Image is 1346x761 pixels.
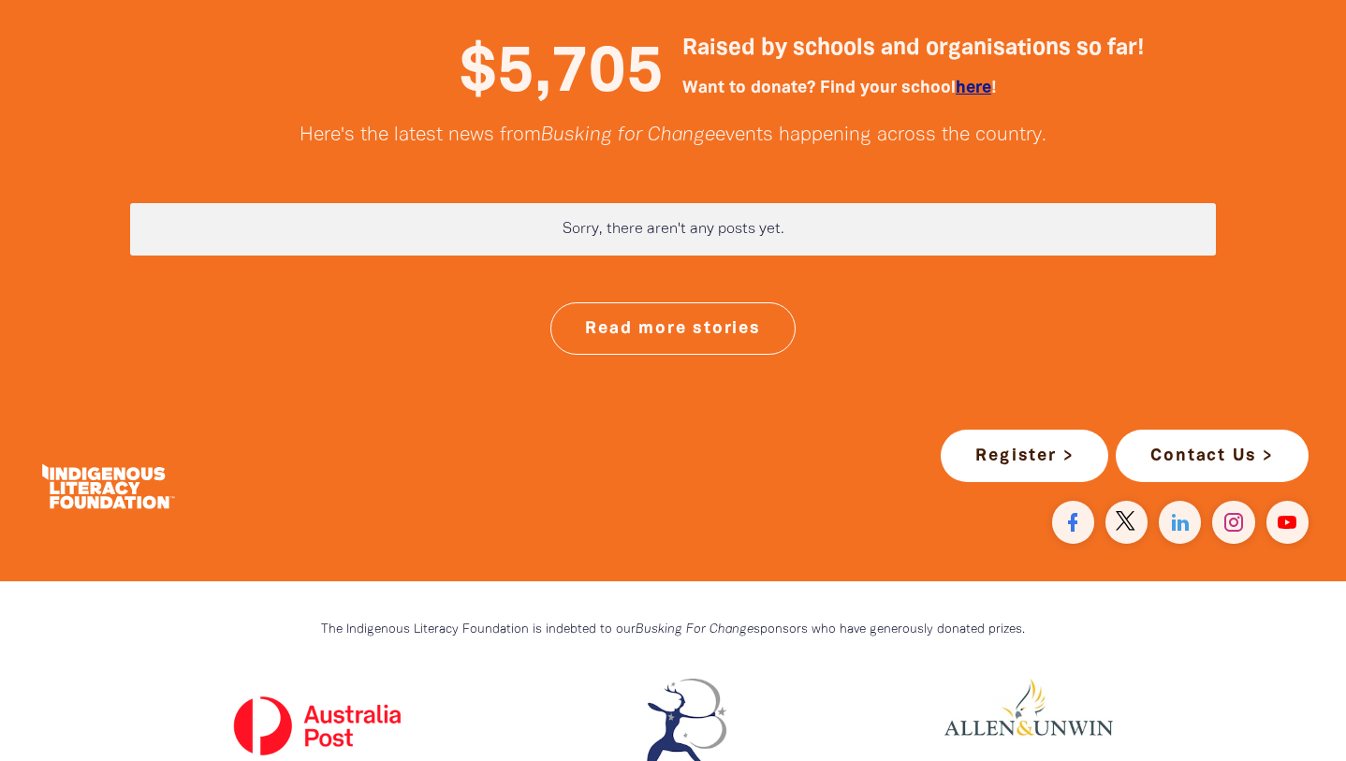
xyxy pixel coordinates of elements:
[682,80,996,95] span: Want to donate? Find your school !
[636,623,753,636] em: Busking For Change
[941,430,1108,482] a: Register >
[1212,501,1254,543] a: Find us on Instagram
[1105,501,1148,543] a: Find us on Twitter
[956,80,991,95] a: here
[1116,430,1309,482] a: Contact Us >
[1159,501,1201,543] a: Find us on Linkedin
[130,203,1216,256] div: Paginated content
[541,126,715,144] em: Busking for Change
[460,45,664,103] span: $5,705
[130,124,1216,147] p: Here's the latest news from events happening across the country.
[682,38,1144,59] span: Raised by schools and organisations so far!
[1266,501,1309,543] a: Find us on YouTube
[130,203,1216,256] div: Sorry, there aren't any posts yet.
[550,302,796,355] a: Read more stories
[1052,501,1094,543] a: Visit our facebook page
[168,619,1178,641] p: The Indigenous Literacy Foundation is indebted to our sponsors who have generously donated prizes.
